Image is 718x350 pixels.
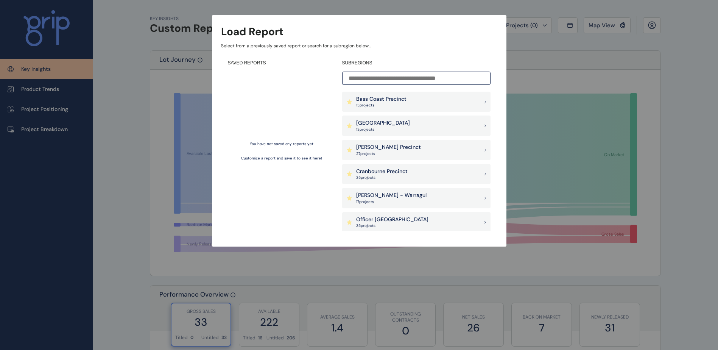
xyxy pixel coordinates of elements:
p: You have not saved any reports yet [250,141,313,147]
p: [PERSON_NAME] - Warragul [356,192,427,199]
p: Customize a report and save it to see it here! [241,156,322,161]
p: Officer [GEOGRAPHIC_DATA] [356,216,428,223]
p: 13 project s [356,127,410,132]
p: 17 project s [356,199,427,205]
p: 35 project s [356,223,428,228]
p: 13 project s [356,103,407,108]
p: Bass Coast Precinct [356,95,407,103]
p: Select from a previously saved report or search for a subregion below... [221,43,497,49]
p: [GEOGRAPHIC_DATA] [356,119,410,127]
p: 35 project s [356,175,408,180]
p: 27 project s [356,151,421,156]
h4: SUBREGIONS [342,60,491,66]
h3: Load Report [221,24,283,39]
p: [PERSON_NAME] Precinct [356,144,421,151]
p: Cranbourne Precinct [356,168,408,175]
h4: SAVED REPORTS [228,60,335,66]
